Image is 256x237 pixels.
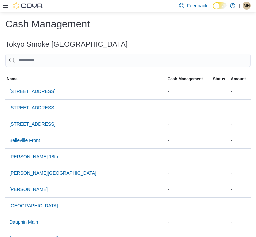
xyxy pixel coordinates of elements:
span: Amount [231,76,246,82]
span: [PERSON_NAME] 18th [9,153,58,160]
span: MH [244,2,250,10]
span: [PERSON_NAME] [9,186,48,193]
div: - [229,153,251,161]
input: This is a search bar. As you type, the results lower in the page will automatically filter. [5,54,251,67]
button: Belleville Front [7,134,43,147]
button: Amount [229,75,251,83]
div: - [166,104,212,112]
div: - [229,202,251,210]
div: - [166,218,212,226]
button: Name [5,75,166,83]
span: [GEOGRAPHIC_DATA] [9,202,58,209]
span: Cash Management [168,76,203,82]
div: - [229,218,251,226]
div: Makaela Harkness [243,2,251,10]
button: Status [212,75,229,83]
button: [GEOGRAPHIC_DATA] [7,199,61,212]
button: [STREET_ADDRESS] [7,101,58,114]
div: - [166,169,212,177]
button: [PERSON_NAME][GEOGRAPHIC_DATA] [7,166,99,180]
div: - [229,87,251,95]
h1: Cash Management [5,17,90,31]
span: [STREET_ADDRESS] [9,88,55,95]
span: [PERSON_NAME][GEOGRAPHIC_DATA] [9,170,96,176]
p: | [239,2,240,10]
div: - [229,169,251,177]
button: [PERSON_NAME] [7,183,50,196]
div: - [229,185,251,193]
div: - [166,153,212,161]
div: - [166,185,212,193]
div: - [166,136,212,144]
button: Cash Management [166,75,212,83]
div: - [166,120,212,128]
input: Dark Mode [213,2,227,9]
div: - [166,202,212,210]
div: - [166,87,212,95]
span: Dauphin Main [9,219,38,225]
span: Name [7,76,18,82]
div: - [229,104,251,112]
span: Belleville Front [9,137,40,144]
button: [PERSON_NAME] 18th [7,150,61,163]
button: Dauphin Main [7,215,41,229]
span: [STREET_ADDRESS] [9,104,55,111]
button: [STREET_ADDRESS] [7,117,58,131]
span: [STREET_ADDRESS] [9,121,55,127]
h3: Tokyo Smoke [GEOGRAPHIC_DATA] [5,40,128,48]
img: Cova [13,2,43,9]
div: - [229,120,251,128]
span: Feedback [187,2,207,9]
span: Dark Mode [213,9,213,10]
div: - [229,136,251,144]
button: [STREET_ADDRESS] [7,85,58,98]
span: Status [213,76,225,82]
